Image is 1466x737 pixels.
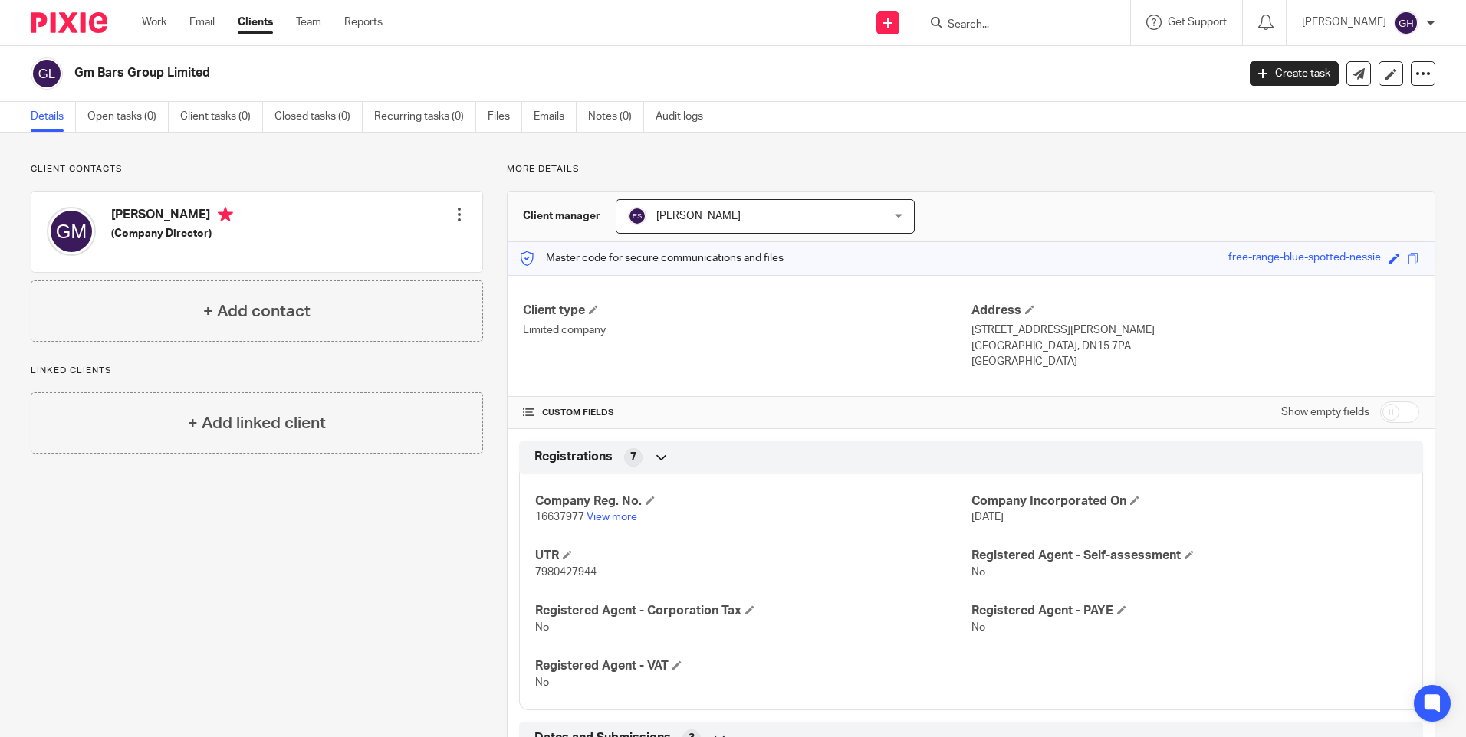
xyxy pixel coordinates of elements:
p: Linked clients [31,365,483,377]
p: Master code for secure communications and files [519,251,784,266]
a: Work [142,15,166,30]
a: Notes (0) [588,102,644,132]
div: free-range-blue-spotted-nessie [1228,250,1381,267]
h4: CUSTOM FIELDS [523,407,971,419]
span: No [971,622,985,633]
span: No [535,677,549,688]
p: [GEOGRAPHIC_DATA] [971,354,1419,369]
span: [PERSON_NAME] [656,211,741,221]
span: 16637977 [535,512,584,522]
span: [DATE] [971,512,1004,522]
img: svg%3E [31,57,63,90]
a: Files [488,102,522,132]
h4: + Add contact [203,300,311,323]
a: Recurring tasks (0) [374,102,476,132]
h5: (Company Director) [111,226,233,241]
h4: Registered Agent - Self-assessment [971,548,1407,564]
h4: Registered Agent - Corporation Tax [535,603,971,619]
input: Search [946,18,1084,32]
h4: Client type [523,303,971,319]
h4: + Add linked client [188,411,326,435]
p: More details [507,163,1435,175]
h4: Registered Agent - PAYE [971,603,1407,619]
span: Registrations [534,449,613,465]
a: Audit logs [656,102,715,132]
img: svg%3E [1394,11,1418,35]
img: Pixie [31,12,107,33]
a: Open tasks (0) [87,102,169,132]
p: Limited company [523,323,971,338]
h3: Client manager [523,208,600,224]
a: View more [587,512,637,522]
a: Closed tasks (0) [274,102,363,132]
h4: Company Reg. No. [535,493,971,509]
a: Email [189,15,215,30]
p: [STREET_ADDRESS][PERSON_NAME] [971,323,1419,338]
span: No [971,567,985,578]
i: Primary [218,207,233,222]
label: Show empty fields [1281,405,1369,420]
h4: Company Incorporated On [971,493,1407,509]
p: [GEOGRAPHIC_DATA], DN15 7PA [971,339,1419,354]
span: No [535,622,549,633]
span: 7 [630,450,636,465]
h4: Address [971,303,1419,319]
a: Emails [534,102,577,132]
a: Reports [344,15,383,30]
p: Client contacts [31,163,483,175]
img: svg%3E [47,207,96,256]
a: Details [31,102,76,132]
p: [PERSON_NAME] [1302,15,1386,30]
span: Get Support [1168,17,1227,28]
span: 7980427944 [535,567,597,578]
h4: Registered Agent - VAT [535,658,971,674]
a: Clients [238,15,273,30]
a: Client tasks (0) [180,102,263,132]
a: Team [296,15,321,30]
h4: [PERSON_NAME] [111,207,233,226]
h2: Gm Bars Group Limited [74,65,996,81]
img: svg%3E [628,207,646,225]
a: Create task [1250,61,1339,86]
h4: UTR [535,548,971,564]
